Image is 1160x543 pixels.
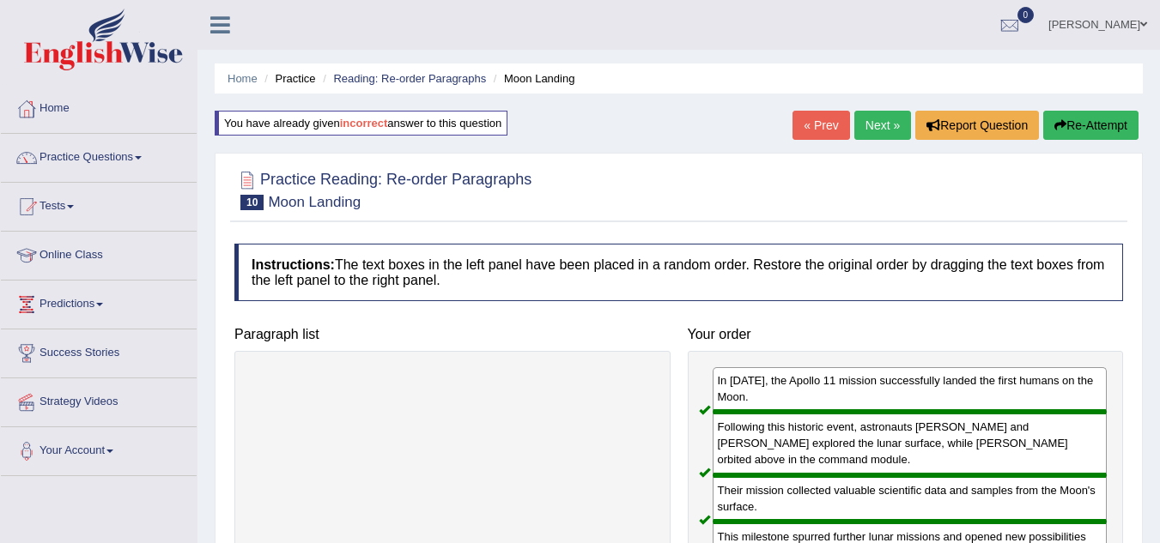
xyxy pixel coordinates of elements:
a: Your Account [1,427,197,470]
a: Home [228,72,258,85]
a: Practice Questions [1,134,197,177]
a: Reading: Re-order Paragraphs [333,72,486,85]
a: Predictions [1,281,197,323]
li: Moon Landing [489,70,575,87]
a: Success Stories [1,329,197,372]
small: Moon Landing [268,194,361,210]
div: You have already given answer to this question [215,111,507,136]
b: Instructions: [252,257,335,272]
button: Report Question [915,111,1039,140]
li: Practice [260,70,315,87]
span: 10 [240,195,264,210]
div: Their mission collected valuable scientific data and samples from the Moon's surface. [713,475,1108,522]
h4: The text boxes in the left panel have been placed in a random order. Restore the original order b... [234,244,1123,301]
a: Tests [1,183,197,226]
a: Online Class [1,232,197,275]
a: Next » [854,111,911,140]
a: Home [1,85,197,128]
h4: Paragraph list [234,327,671,342]
div: Following this historic event, astronauts [PERSON_NAME] and [PERSON_NAME] explored the lunar surf... [713,412,1108,474]
b: incorrect [340,117,388,130]
a: Strategy Videos [1,378,197,421]
button: Re-Attempt [1043,111,1139,140]
h4: Your order [688,327,1124,342]
span: 0 [1017,7,1035,23]
a: « Prev [793,111,849,140]
h2: Practice Reading: Re-order Paragraphs [234,167,531,210]
div: In [DATE], the Apollo 11 mission successfully landed the first humans on the Moon. [713,367,1108,412]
